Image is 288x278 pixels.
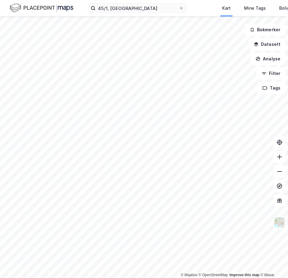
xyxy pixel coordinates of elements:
[222,5,231,12] div: Kart
[256,67,286,80] button: Filter
[181,273,197,277] a: Mapbox
[244,5,266,12] div: Mine Tags
[258,249,288,278] iframe: Chat Widget
[250,53,286,65] button: Analyse
[95,4,179,13] input: Søk på adresse, matrikkel, gårdeiere, leietakere eller personer
[199,273,228,277] a: OpenStreetMap
[229,273,260,277] a: Improve this map
[245,24,286,36] button: Bokmerker
[257,82,286,94] button: Tags
[10,3,73,13] img: logo.f888ab2527a4732fd821a326f86c7f29.svg
[258,249,288,278] div: Kontrollprogram for chat
[249,38,286,50] button: Datasett
[274,217,285,228] img: Z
